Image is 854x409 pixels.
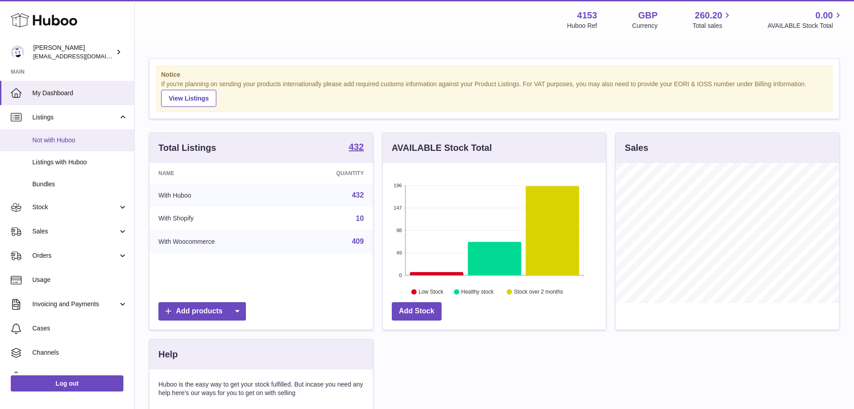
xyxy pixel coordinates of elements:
text: 196 [394,183,402,188]
a: View Listings [161,90,216,107]
text: 0 [399,273,402,278]
span: Stock [32,203,118,211]
strong: 4153 [577,9,597,22]
strong: GBP [638,9,657,22]
strong: Notice [161,70,828,79]
span: Bundles [32,180,127,189]
span: AVAILABLE Stock Total [767,22,843,30]
text: Stock over 2 months [514,289,563,295]
span: My Dashboard [32,89,127,97]
a: 432 [349,142,363,153]
span: Channels [32,348,127,357]
h3: Total Listings [158,142,216,154]
span: Settings [32,373,127,381]
h3: AVAILABLE Stock Total [392,142,492,154]
text: Healthy stock [461,289,494,295]
span: Usage [32,276,127,284]
div: [PERSON_NAME] [33,44,114,61]
div: Huboo Ref [567,22,597,30]
th: Name [149,163,288,184]
td: With Shopify [149,207,288,230]
td: With Huboo [149,184,288,207]
a: 0.00 AVAILABLE Stock Total [767,9,843,30]
div: If you're planning on sending your products internationally please add required customs informati... [161,80,828,107]
strong: 432 [349,142,363,151]
text: 98 [396,228,402,233]
p: Huboo is the easy way to get your stock fulfilled. But incase you need any help here's our ways f... [158,380,364,397]
span: 0.00 [815,9,833,22]
span: Cases [32,324,127,333]
span: Sales [32,227,118,236]
a: 432 [352,191,364,199]
a: 260.20 Total sales [692,9,732,30]
span: Listings [32,113,118,122]
text: Low Stock [419,289,444,295]
span: Invoicing and Payments [32,300,118,308]
span: 260.20 [695,9,722,22]
a: Log out [11,375,123,391]
a: Add Stock [392,302,442,321]
a: 409 [352,237,364,245]
div: Currency [632,22,658,30]
text: 147 [394,205,402,211]
img: sales@kasefilters.com [11,45,24,59]
span: Orders [32,251,118,260]
span: Not with Huboo [32,136,127,145]
span: [EMAIL_ADDRESS][DOMAIN_NAME] [33,53,132,60]
h3: Help [158,348,178,361]
span: Total sales [692,22,732,30]
text: 49 [396,250,402,255]
a: Add products [158,302,246,321]
h3: Sales [625,142,648,154]
a: 10 [356,215,364,222]
td: With Woocommerce [149,230,288,253]
span: Listings with Huboo [32,158,127,167]
th: Quantity [288,163,373,184]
